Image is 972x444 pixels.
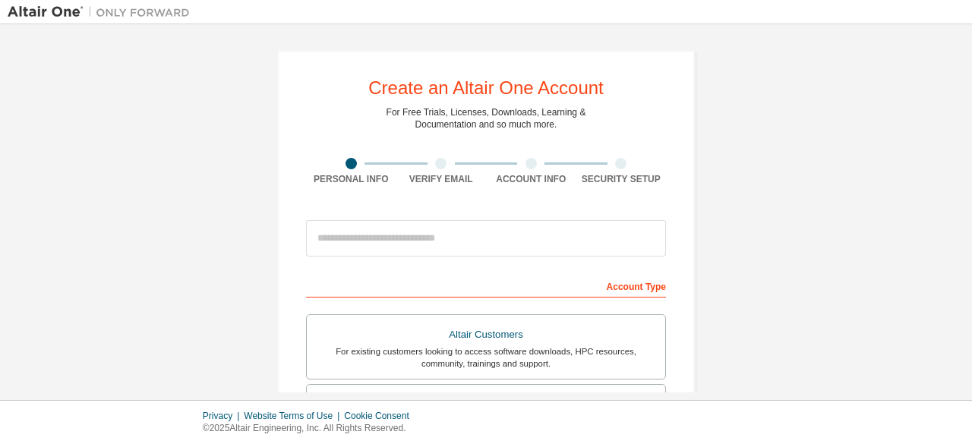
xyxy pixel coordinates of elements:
p: © 2025 Altair Engineering, Inc. All Rights Reserved. [203,422,418,435]
div: Create an Altair One Account [368,79,604,97]
div: Security Setup [576,173,667,185]
div: Account Info [486,173,576,185]
div: Website Terms of Use [244,410,344,422]
div: For existing customers looking to access software downloads, HPC resources, community, trainings ... [316,345,656,370]
img: Altair One [8,5,197,20]
div: Verify Email [396,173,487,185]
div: Personal Info [306,173,396,185]
div: Privacy [203,410,244,422]
div: Account Type [306,273,666,298]
div: Altair Customers [316,324,656,345]
div: Cookie Consent [344,410,418,422]
div: For Free Trials, Licenses, Downloads, Learning & Documentation and so much more. [387,106,586,131]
